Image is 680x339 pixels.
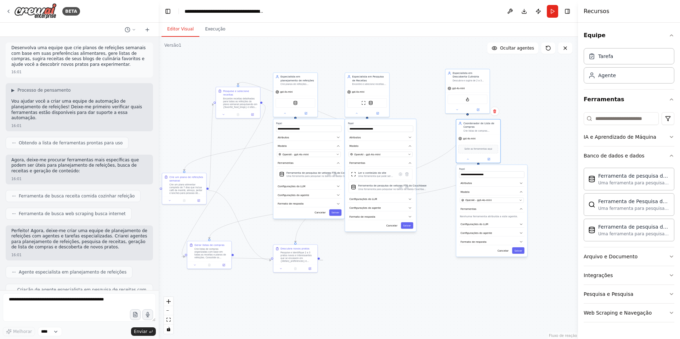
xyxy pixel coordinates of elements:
button: Carregar arquivos [130,309,141,320]
font: 1 [179,43,182,48]
img: Ferramenta de pesquisa de vetores FTS do Couchbase [293,101,297,105]
font: Ferramenta de busca receita comida cozinhar refeição [19,194,135,199]
font: Web Scraping e Navegação [584,310,652,316]
font: Cancelar [386,224,397,227]
div: Descubra novos pratosPesquise e identifique 2 a 3 pratos novos e interessantes que se encaixem em... [273,245,318,272]
font: Ferramenta de pesquisa de vetores Weaviate [598,224,668,237]
div: Especialista em Pesquisa de ReceitasEncontre e selecione receitas de {favorite_food_blogs} e font... [345,73,390,117]
button: IA e Aprendizado de Máquina [584,128,674,146]
font: Banco de dados e dados [584,153,645,159]
button: Ferramentas [459,206,524,212]
img: Ferramenta de site de raspagem [361,101,365,105]
div: Especialista em planejamento de refeiçõesCrie planos de refeições semanais personalizados com bas... [273,73,318,117]
font: Salvar [331,211,339,214]
button: Ferramentas [276,160,341,167]
button: Web Scraping e Navegação [584,304,674,322]
button: Abrir no painel lateral [304,266,316,271]
font: Ferramentas [278,162,294,165]
font: Melhorar [13,329,32,334]
font: Configurações do agente [460,231,492,234]
font: Papel [459,168,465,171]
span: OpenAI - gpt-4o-mini [283,153,309,156]
font: Descubra novos pratos [280,247,310,250]
button: Configurações do LLM [459,221,524,228]
button: Nenhuma saída disponível [202,263,217,267]
font: Modelo [349,145,358,148]
button: Configurar ferramenta [397,184,404,190]
font: Pesquisa e Pesquisa [584,291,633,297]
font: Configurações do LLM [460,223,488,226]
font: Uma ferramenta para pesquisar no banco de dados Couchbase informações relevantes sobre documentos... [287,175,355,180]
button: Nenhuma saída disponível [288,266,303,271]
font: Crie um plano de refeições semanal [169,176,203,182]
font: Criação de agente especialista em pesquisa de receitas com ferramentas: Ler conteúdo do site [17,287,147,298]
button: Abrir no painel lateral [193,199,205,203]
font: Uma ferramenta para pesquisar no banco de dados Qdrant informações relevantes sobre documentos in... [598,206,669,228]
font: Tarefa [598,53,613,59]
button: OpenAI - gpt-4o-mini [277,152,341,157]
font: Ferramenta de pesquisa de vetores FTS do Couchbase [358,184,426,187]
font: 16:01 [11,124,22,128]
font: Especialista em Descoberta Culinária [453,72,479,78]
button: Configurar ferramenta [397,171,404,177]
img: Ferramenta de Pesquisa de Vetores Qdrant [588,201,595,208]
font: Ferramenta de pesquisa de vetores FTS do Couchbase [598,173,668,186]
button: Configurações do agente [459,230,524,236]
font: Especialista em Pesquisa de Receitas [352,75,384,82]
font: gpt-4o-mini [452,87,465,90]
font: ▶ [11,88,15,93]
font: Execução [205,27,225,31]
button: Formato de resposta [459,239,524,245]
font: Gerar listas de compras [194,244,225,247]
button: Abrir no painel lateral [468,108,488,112]
div: Coordenador de Lista de ComprasCrie listas de compras completas e organizadas com base no plano a... [456,119,501,163]
font: Cancelar [314,211,325,214]
font: gpt-4o-mini [280,91,293,93]
font: Atributos [460,182,472,185]
button: Formato de resposta [348,213,413,220]
font: Crie listas de compras organizadas com base em todas as receitas e planos de refeições. Consolide... [194,248,229,287]
button: Mudar para o chat anterior [122,25,139,34]
font: 16:01 [11,177,22,181]
button: Equipe [584,25,674,45]
font: Uma ferramenta para pesquisar no banco de dados Couchbase informações relevantes sobre documentos... [598,180,669,202]
button: Salvar [329,209,341,216]
font: Ferramenta de Pesquisa de Vetores Qdrant [598,199,668,211]
button: Cancelar [384,222,399,229]
button: Modelo [276,143,341,150]
font: gpt-4o-mini [352,91,364,93]
font: Ler o conteúdo do site [358,171,386,174]
button: Atributos [459,180,524,187]
font: Coordenador de Lista de Compras [463,122,494,128]
img: Ferramenta de pesquisa de vetores FTS do Couchbase [351,185,356,190]
font: Formato de resposta [460,240,486,243]
button: Melhorar [3,327,35,336]
div: Controles do React Flow [164,297,173,334]
font: Especialista em planejamento de refeições [280,75,314,82]
button: Configurações do LLM [348,196,413,203]
font: Fluxo de reação [549,334,577,338]
font: Agora, deixe-me procurar ferramentas mais específicas que podem ser úteis para planejamento de re... [11,157,139,173]
font: Salvar [514,249,522,252]
div: Pesquise e selecione receitasEncontre receitas detalhadas para todas as refeições do plano semana... [216,87,261,119]
font: Agente [598,73,616,78]
font: Pesquise e selecione receitas [223,90,249,96]
g: Edge from f906adaa-6149-4bcd-87c2-d86d3a652e69 to 55677fae-007a-4806-8c7c-3b74b90d5f17 [182,128,297,171]
font: Perfeito! Agora, deixe-me criar uma equipe de planejamento de refeições com agentes e tarefas esp... [11,228,147,250]
button: Ferramentas [348,160,413,167]
font: Ferramentas [460,207,476,210]
font: Equipe [584,32,606,39]
button: vista de ajuste [164,315,173,324]
g: Edge from 55677fae-007a-4806-8c7c-3b74b90d5f17 to c779045a-564d-44c9-88da-ba2e6caa1953 [209,103,214,192]
button: ▶Processo de pensamento [11,87,71,93]
font: Ferramenta de busca web scraping busca internet [19,211,126,216]
button: Abrir no painel lateral [217,263,230,267]
button: Modelo [459,189,524,195]
button: Pesquisa e Pesquisa [584,285,674,303]
button: Configurações do agente [276,192,341,199]
button: alternar interatividade [164,324,173,334]
font: Configurações do agente [349,206,381,209]
font: Recursos [584,8,609,15]
font: BETA [65,9,77,14]
button: Atributos [348,134,413,141]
